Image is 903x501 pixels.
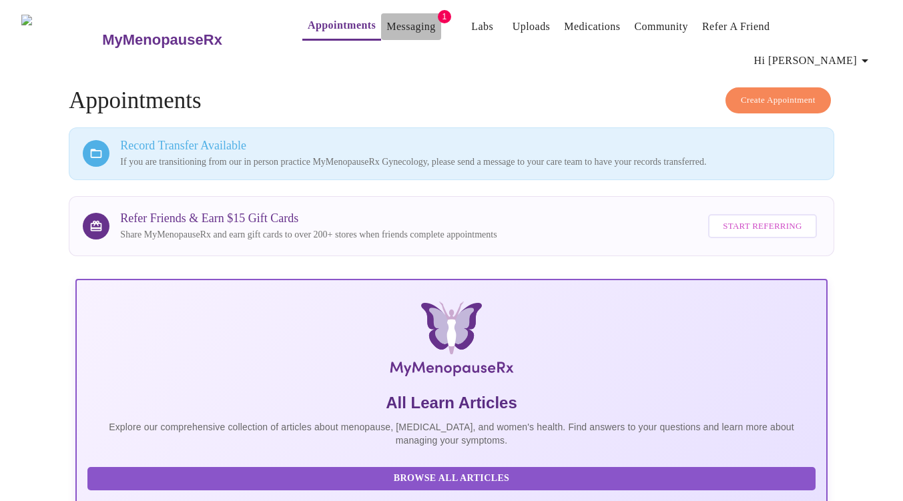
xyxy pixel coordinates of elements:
span: Start Referring [723,219,802,234]
span: Hi [PERSON_NAME] [754,51,873,70]
h3: Refer Friends & Earn $15 Gift Cards [120,211,497,225]
a: Medications [564,17,620,36]
span: Browse All Articles [101,470,802,487]
a: Refer a Friend [702,17,770,36]
img: MyMenopauseRx Logo [200,302,702,382]
p: If you are transitioning from our in person practice MyMenopauseRx Gynecology, please send a mess... [120,155,820,169]
button: Messaging [381,13,440,40]
p: Share MyMenopauseRx and earn gift cards to over 200+ stores when friends complete appointments [120,228,497,241]
img: MyMenopauseRx Logo [21,15,101,65]
span: 1 [438,10,451,23]
h3: MyMenopauseRx [102,31,222,49]
a: Messaging [386,17,435,36]
button: Community [629,13,693,40]
button: Refer a Friend [697,13,776,40]
button: Medications [559,13,625,40]
button: Hi [PERSON_NAME] [749,47,878,74]
button: Start Referring [708,214,816,239]
h3: Record Transfer Available [120,139,820,153]
h5: All Learn Articles [87,392,815,414]
p: Explore our comprehensive collection of articles about menopause, [MEDICAL_DATA], and women's hea... [87,420,815,447]
a: Labs [471,17,493,36]
button: Labs [461,13,504,40]
a: Community [634,17,688,36]
a: Uploads [513,17,551,36]
button: Appointments [302,12,381,41]
button: Create Appointment [725,87,831,113]
a: Start Referring [705,207,820,245]
h4: Appointments [69,87,834,114]
span: Create Appointment [741,93,816,108]
button: Uploads [507,13,556,40]
button: Browse All Articles [87,467,815,490]
a: Appointments [308,16,376,35]
a: MyMenopauseRx [101,17,276,63]
a: Browse All Articles [87,472,818,483]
